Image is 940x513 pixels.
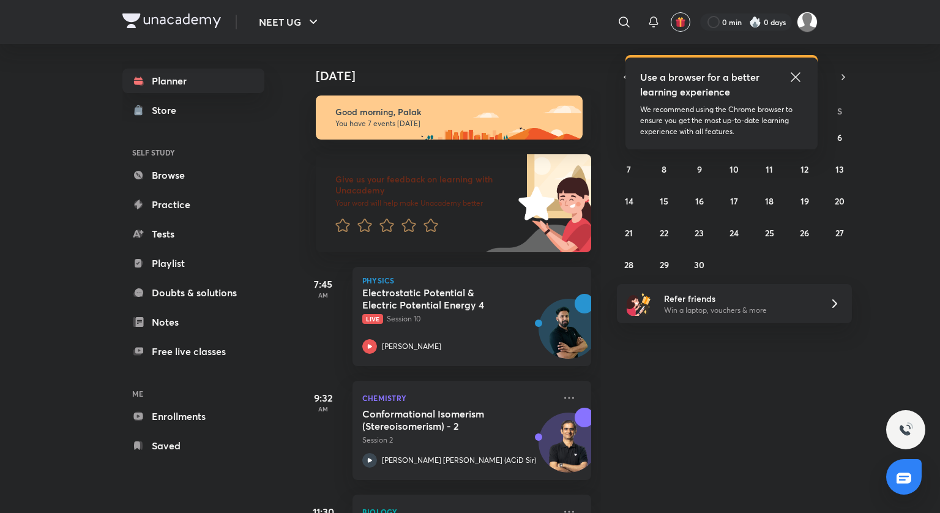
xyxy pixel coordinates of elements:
h5: 9:32 [299,391,348,405]
button: September 12, 2025 [795,159,815,179]
h5: Electrostatic Potential & Electric Potential Energy 4 [362,286,515,311]
button: September 23, 2025 [690,223,709,242]
img: feedback_image [477,154,591,252]
abbr: September 30, 2025 [694,259,704,271]
button: NEET UG [252,10,328,34]
a: Playlist [122,251,264,275]
abbr: September 11, 2025 [766,163,773,175]
abbr: September 24, 2025 [729,227,739,239]
a: Free live classes [122,339,264,364]
button: September 22, 2025 [654,223,674,242]
button: September 7, 2025 [619,159,639,179]
abbr: September 8, 2025 [662,163,666,175]
abbr: September 18, 2025 [765,195,774,207]
a: Notes [122,310,264,334]
p: Chemistry [362,391,554,405]
button: September 9, 2025 [690,159,709,179]
p: We recommend using the Chrome browser to ensure you get the most up-to-date learning experience w... [640,104,803,137]
a: Tests [122,222,264,246]
h6: Good morning, Palak [335,107,572,118]
button: September 27, 2025 [830,223,849,242]
a: Doubts & solutions [122,280,264,305]
abbr: September 21, 2025 [625,227,633,239]
a: Practice [122,192,264,217]
a: Company Logo [122,13,221,31]
abbr: Saturday [837,105,842,117]
abbr: September 6, 2025 [837,132,842,143]
button: September 18, 2025 [759,191,779,211]
button: September 15, 2025 [654,191,674,211]
button: September 30, 2025 [690,255,709,274]
abbr: September 22, 2025 [660,227,668,239]
abbr: September 14, 2025 [625,195,633,207]
h6: Refer friends [664,292,815,305]
button: September 28, 2025 [619,255,639,274]
img: Company Logo [122,13,221,28]
a: Saved [122,433,264,458]
abbr: September 9, 2025 [697,163,702,175]
p: AM [299,405,348,413]
h6: Give us your feedback on learning with Unacademy [335,174,514,196]
button: September 10, 2025 [725,159,744,179]
img: Avatar [539,305,598,364]
h6: ME [122,383,264,404]
abbr: September 29, 2025 [660,259,669,271]
abbr: September 13, 2025 [835,163,844,175]
h5: Use a browser for a better learning experience [640,70,762,99]
button: September 13, 2025 [830,159,849,179]
abbr: September 20, 2025 [835,195,845,207]
h6: SELF STUDY [122,142,264,163]
p: Your word will help make Unacademy better [335,198,514,208]
img: Palak Singh [797,12,818,32]
abbr: September 12, 2025 [800,163,808,175]
button: avatar [671,12,690,32]
img: avatar [675,17,686,28]
button: September 21, 2025 [619,223,639,242]
button: September 20, 2025 [830,191,849,211]
p: Physics [362,277,581,284]
abbr: September 19, 2025 [800,195,809,207]
button: September 6, 2025 [830,127,849,147]
h5: Conformational Isomerism (Stereoisomerism) - 2 [362,408,515,432]
abbr: September 15, 2025 [660,195,668,207]
img: Avatar [539,419,598,478]
h4: [DATE] [316,69,603,83]
span: Live [362,314,383,324]
abbr: September 17, 2025 [730,195,738,207]
abbr: September 23, 2025 [695,227,704,239]
button: September 8, 2025 [654,159,674,179]
button: September 24, 2025 [725,223,744,242]
abbr: September 26, 2025 [800,227,809,239]
p: You have 7 events [DATE] [335,119,572,129]
button: September 19, 2025 [795,191,815,211]
h5: 7:45 [299,277,348,291]
p: [PERSON_NAME] [PERSON_NAME] (ACiD Sir) [382,455,536,466]
p: Session 2 [362,435,554,446]
button: September 14, 2025 [619,191,639,211]
p: Win a laptop, vouchers & more [664,305,815,316]
abbr: September 10, 2025 [729,163,739,175]
div: Store [152,103,184,118]
img: ttu [898,422,913,437]
a: Browse [122,163,264,187]
abbr: September 27, 2025 [835,227,844,239]
img: morning [316,95,583,140]
button: September 25, 2025 [759,223,779,242]
button: September 26, 2025 [795,223,815,242]
button: September 16, 2025 [690,191,709,211]
img: referral [627,291,651,316]
abbr: September 28, 2025 [624,259,633,271]
button: September 29, 2025 [654,255,674,274]
abbr: September 16, 2025 [695,195,704,207]
abbr: September 25, 2025 [765,227,774,239]
p: AM [299,291,348,299]
a: Planner [122,69,264,93]
a: Store [122,98,264,122]
button: September 17, 2025 [725,191,744,211]
abbr: September 7, 2025 [627,163,631,175]
a: Enrollments [122,404,264,429]
button: September 11, 2025 [759,159,779,179]
p: [PERSON_NAME] [382,341,441,352]
img: streak [749,16,761,28]
p: Session 10 [362,313,554,324]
